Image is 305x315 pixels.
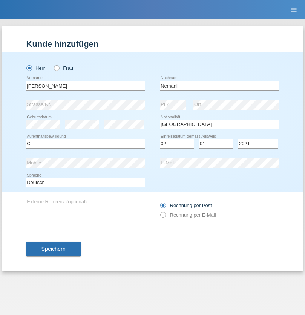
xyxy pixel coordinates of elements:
input: Herr [26,65,31,70]
input: Rechnung per E-Mail [160,212,165,221]
input: Rechnung per Post [160,203,165,212]
h1: Kunde hinzufügen [26,39,279,49]
label: Herr [26,65,45,71]
label: Rechnung per Post [160,203,212,208]
a: menu [286,7,301,12]
span: Speichern [41,246,66,252]
input: Frau [54,65,59,70]
label: Frau [54,65,73,71]
i: menu [290,6,297,14]
button: Speichern [26,242,81,257]
label: Rechnung per E-Mail [160,212,216,218]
